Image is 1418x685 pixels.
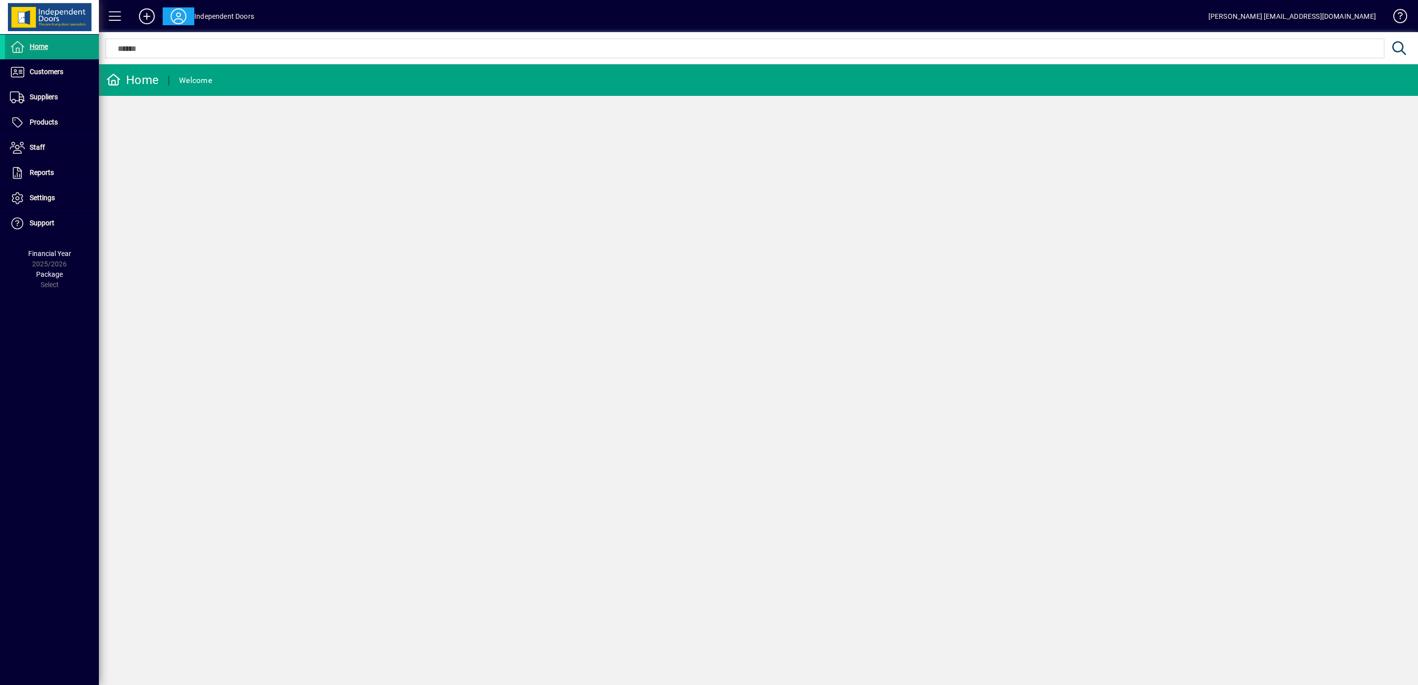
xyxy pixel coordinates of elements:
a: Products [5,110,99,135]
a: Customers [5,60,99,85]
span: Suppliers [30,93,58,101]
span: Support [30,219,54,227]
a: Reports [5,161,99,185]
button: Profile [163,7,194,25]
span: Products [30,118,58,126]
div: Home [106,72,159,88]
a: Support [5,211,99,236]
span: Customers [30,68,63,76]
a: Suppliers [5,85,99,110]
a: Staff [5,135,99,160]
a: Knowledge Base [1386,2,1406,34]
span: Home [30,43,48,50]
span: Staff [30,143,45,151]
span: Package [36,270,63,278]
span: Settings [30,194,55,202]
span: Reports [30,169,54,176]
a: Settings [5,186,99,211]
div: Independent Doors [194,8,254,24]
button: Add [131,7,163,25]
div: [PERSON_NAME] [EMAIL_ADDRESS][DOMAIN_NAME] [1208,8,1376,24]
span: Financial Year [28,250,71,257]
